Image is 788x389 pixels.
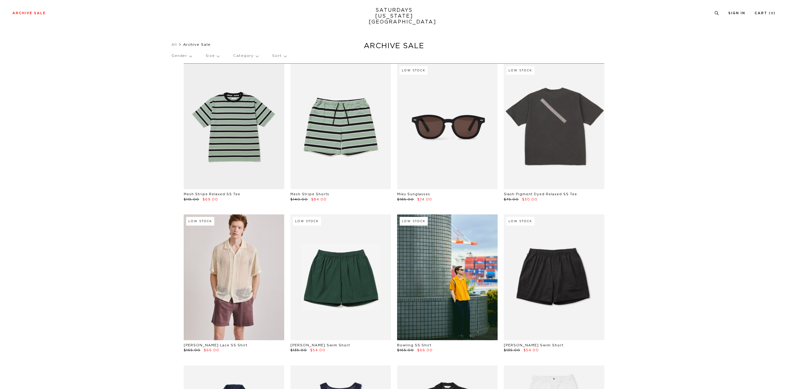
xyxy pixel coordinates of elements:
[310,349,325,352] span: $54.00
[290,349,307,352] span: $135.00
[290,192,329,196] a: Mesh Stripe Shorts
[397,344,431,347] a: Bowling SS Shirt
[203,198,218,201] span: $69.00
[184,198,199,201] span: $115.00
[171,43,177,46] a: All
[290,344,350,347] a: [PERSON_NAME] Swim Short
[206,49,219,63] p: Size
[400,66,428,75] div: Low Stock
[504,192,577,196] a: Slash Pigment Dyed Relaxed SS Tee
[506,217,534,226] div: Low Stock
[184,344,247,347] a: [PERSON_NAME] Lace SS Shirt
[397,192,430,196] a: Miku Sunglasses
[400,217,428,226] div: Low Stock
[522,198,537,201] span: $30.00
[184,192,240,196] a: Mesh Stripe Relaxed SS Tee
[186,217,214,226] div: Low Stock
[290,198,308,201] span: $140.00
[171,49,192,63] p: Gender
[524,349,539,352] span: $54.00
[504,344,563,347] a: [PERSON_NAME] Swim Short
[369,7,420,25] a: SATURDAYS[US_STATE][GEOGRAPHIC_DATA]
[293,217,321,226] div: Low Stock
[12,11,46,15] a: Archive Sale
[233,49,258,63] p: Category
[417,198,432,201] span: $74.00
[506,66,534,75] div: Low Stock
[771,12,773,15] small: 0
[504,349,520,352] span: $135.00
[504,198,519,201] span: $75.00
[272,49,286,63] p: Sort
[311,198,327,201] span: $84.00
[184,349,200,352] span: $165.00
[397,198,414,201] span: $185.00
[204,349,219,352] span: $66.00
[755,11,776,15] a: Cart (0)
[397,349,414,352] span: $165.00
[183,43,211,46] span: Archive Sale
[728,11,745,15] a: Sign In
[417,349,433,352] span: $66.00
